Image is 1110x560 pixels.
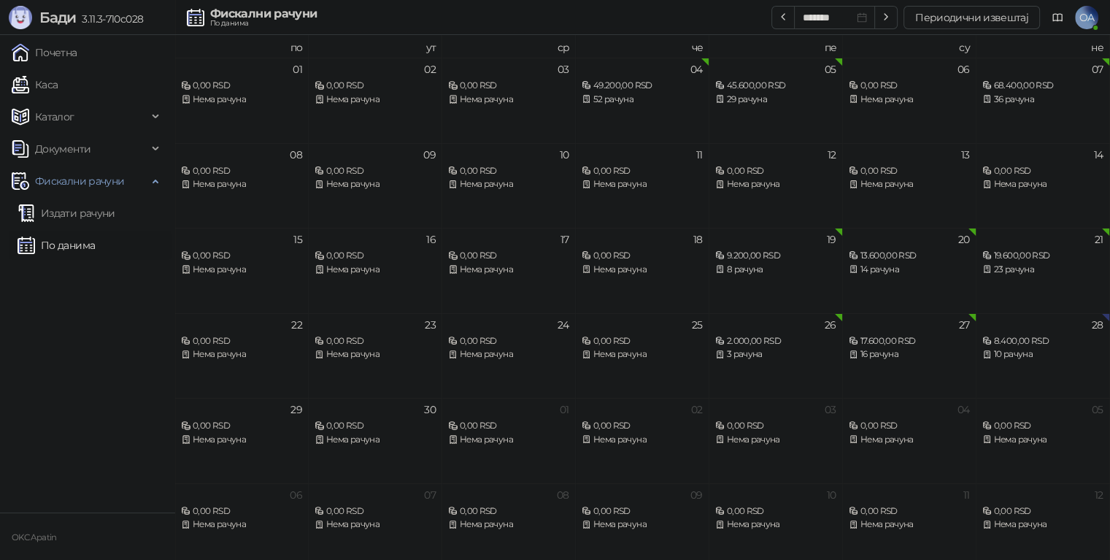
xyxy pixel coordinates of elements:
td: 2025-09-30 [309,398,442,483]
div: 04 [957,404,970,415]
td: 2025-09-27 [843,313,976,399]
div: 10 рачуна [982,348,1103,361]
td: 2025-09-07 [976,58,1110,143]
div: Нема рачуна [982,518,1103,532]
th: ср [442,35,576,58]
div: Фискални рачуни [210,8,317,20]
td: 2025-10-04 [843,398,976,483]
div: 17 [560,234,569,245]
td: 2025-09-13 [843,143,976,229]
div: По данима [210,20,317,27]
div: 02 [424,64,436,74]
div: 23 рачуна [982,263,1103,277]
div: 25 [692,320,703,330]
div: 28 [1092,320,1103,330]
div: 52 рачуна [582,93,703,107]
th: не [976,35,1110,58]
th: пе [709,35,843,58]
div: 29 рачуна [715,93,836,107]
div: Нема рачуна [982,177,1103,191]
div: 06 [290,490,302,500]
div: 0,00 RSD [982,164,1103,178]
div: Нема рачуна [982,433,1103,447]
div: 10 [560,150,569,160]
div: Нема рачуна [849,177,970,191]
span: 3.11.3-710c028 [76,12,143,26]
div: 0,00 RSD [181,79,302,93]
td: 2025-09-28 [976,313,1110,399]
div: 14 рачуна [849,263,970,277]
td: 2025-09-14 [976,143,1110,229]
div: 29 [290,404,302,415]
td: 2025-09-23 [309,313,442,399]
div: Нема рачуна [315,348,436,361]
div: Нема рачуна [849,93,970,107]
div: 07 [424,490,436,500]
div: 0,00 RSD [849,419,970,433]
div: Нема рачуна [181,177,302,191]
div: 06 [957,64,970,74]
div: 03 [825,404,836,415]
div: 0,00 RSD [849,505,970,518]
div: Нема рачуна [448,518,569,532]
div: Нема рачуна [448,93,569,107]
span: Документи [35,134,90,164]
div: 07 [1092,64,1103,74]
div: 16 [426,234,436,245]
div: 16 рачуна [849,348,970,361]
div: 36 рачуна [982,93,1103,107]
div: 0,00 RSD [849,164,970,178]
div: 0,00 RSD [448,79,569,93]
td: 2025-09-17 [442,228,576,313]
div: Нема рачуна [715,433,836,447]
td: 2025-09-01 [175,58,309,143]
div: 19 [827,234,836,245]
div: 0,00 RSD [448,505,569,518]
div: Нема рачуна [315,518,436,532]
a: Документација [1046,6,1069,29]
a: Почетна [12,38,77,67]
div: Нема рачуна [181,93,302,107]
div: 0,00 RSD [315,505,436,518]
td: 2025-10-01 [442,398,576,483]
td: 2025-09-05 [709,58,843,143]
div: 0,00 RSD [582,164,703,178]
td: 2025-09-29 [175,398,309,483]
div: Нема рачуна [448,433,569,447]
th: по [175,35,309,58]
div: 12 [828,150,836,160]
div: Нема рачуна [181,518,302,532]
div: 0,00 RSD [315,419,436,433]
td: 2025-09-16 [309,228,442,313]
div: Нема рачуна [849,518,970,532]
div: 09 [690,490,703,500]
td: 2025-09-18 [576,228,709,313]
td: 2025-09-11 [576,143,709,229]
div: Нема рачуна [448,263,569,277]
div: 09 [423,150,436,160]
div: 0,00 RSD [448,419,569,433]
td: 2025-09-10 [442,143,576,229]
div: 08 [290,150,302,160]
div: 01 [293,64,302,74]
div: Нема рачуна [715,518,836,532]
div: 27 [959,320,970,330]
div: 02 [691,404,703,415]
div: 0,00 RSD [448,249,569,263]
td: 2025-09-21 [976,228,1110,313]
div: 12 [1095,490,1103,500]
td: 2025-09-04 [576,58,709,143]
div: 8 рачуна [715,263,836,277]
div: 03 [558,64,569,74]
td: 2025-09-02 [309,58,442,143]
td: 2025-09-22 [175,313,309,399]
div: 0,00 RSD [582,249,703,263]
div: 68.400,00 RSD [982,79,1103,93]
div: Нема рачуна [582,263,703,277]
div: 0,00 RSD [715,505,836,518]
div: 30 [424,404,436,415]
div: 0,00 RSD [582,419,703,433]
div: 3 рачуна [715,348,836,361]
div: 19.600,00 RSD [982,249,1103,263]
div: 22 [291,320,302,330]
